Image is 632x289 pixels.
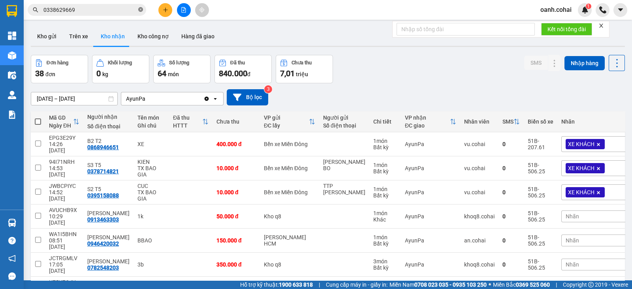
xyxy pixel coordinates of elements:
[87,240,119,247] div: 0946420032
[87,123,130,129] div: Số điện thoại
[401,111,460,132] th: Toggle SortBy
[373,216,397,223] div: Khác
[502,189,520,195] div: 0
[617,6,624,13] span: caret-down
[49,279,79,285] div: UZ5K7CJY
[502,237,520,244] div: 0
[389,280,487,289] span: Miền Nam
[87,114,130,120] div: Người nhận
[464,237,495,244] div: an.cohai
[547,25,586,34] span: Kết nối tổng đài
[264,261,315,268] div: Kho q8
[45,111,83,132] th: Toggle SortBy
[405,165,456,171] div: AyunPa
[43,6,137,14] input: Tìm tên, số ĐT hoặc mã đơn
[219,69,247,78] span: 840.000
[373,118,397,125] div: Chi tiết
[102,71,108,77] span: kg
[153,55,211,83] button: Số lượng64món
[49,165,79,178] div: 14:53 [DATE]
[137,165,165,178] div: TX BAO GIA
[216,118,256,125] div: Chưa thu
[489,283,491,286] span: ⚪️
[373,138,397,144] div: 1 món
[464,261,495,268] div: khoq8.cohai
[138,6,143,14] span: close-circle
[49,237,79,250] div: 08:51 [DATE]
[87,210,130,216] div: TÂM TRANG
[158,3,172,17] button: plus
[564,56,605,70] button: Nhập hàng
[247,71,250,77] span: đ
[87,192,119,199] div: 0395158088
[528,118,553,125] div: Biển số xe
[373,210,397,216] div: 1 món
[516,281,550,288] strong: 0369 525 060
[613,3,627,17] button: caret-down
[373,144,397,150] div: Bất kỳ
[137,213,165,220] div: 1k
[137,237,165,244] div: BBAO
[280,69,295,78] span: 7,01
[528,258,553,271] div: 51B-506.25
[8,255,16,262] span: notification
[87,162,130,168] div: S3 T5
[216,165,256,171] div: 10.000 đ
[323,114,365,121] div: Người gửi
[405,261,456,268] div: AyunPa
[8,91,16,99] img: warehouse-icon
[131,27,175,46] button: Kho công nợ
[279,281,313,288] strong: 1900 633 818
[96,69,101,78] span: 0
[566,213,579,220] span: Nhãn
[524,56,548,70] button: SMS
[8,111,16,119] img: solution-icon
[264,141,315,147] div: Bến xe Miền Đông
[49,255,79,261] div: JCTRGMLV
[87,265,119,271] div: 0782548203
[49,183,79,189] div: JWBCPIYC
[49,261,79,274] div: 17:05 [DATE]
[199,7,205,13] span: aim
[49,213,79,226] div: 10:29 [DATE]
[216,213,256,220] div: 50.000 đ
[49,231,79,237] div: WA1I5BHN
[49,135,79,141] div: EPG3E29Y
[528,234,553,247] div: 51B-506.25
[493,280,550,289] span: Miền Bắc
[216,141,256,147] div: 400.000 đ
[566,261,579,268] span: Nhãn
[502,141,520,147] div: 0
[264,114,309,121] div: VP gửi
[49,189,79,202] div: 14:52 [DATE]
[323,183,365,195] div: TTP LAI THIEU
[49,114,73,121] div: Mã GD
[568,141,594,148] span: XE KHÁCH
[173,114,202,121] div: Đã thu
[556,280,557,289] span: |
[137,261,165,268] div: 3b
[397,23,535,36] input: Nhập số tổng đài
[137,189,165,202] div: TX BAO GIA
[169,111,213,132] th: Toggle SortBy
[528,162,553,175] div: 51B-506.25
[138,7,143,12] span: close-circle
[264,122,309,129] div: ĐC lấy
[7,5,17,17] img: logo-vxr
[63,27,94,46] button: Trên xe
[87,216,119,223] div: 0913463303
[498,111,524,132] th: Toggle SortBy
[31,55,88,83] button: Đơn hàng38đơn
[405,114,450,121] div: VP nhận
[216,189,256,195] div: 10.000 đ
[8,219,16,227] img: warehouse-icon
[203,96,210,102] svg: Clear value
[464,189,495,195] div: vu.cohai
[158,69,166,78] span: 64
[87,168,119,175] div: 0378714821
[405,189,456,195] div: AyunPa
[264,189,315,195] div: Bến xe Miền Đông
[137,122,165,129] div: Ghi chú
[599,6,606,13] img: phone-icon
[137,141,165,147] div: XE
